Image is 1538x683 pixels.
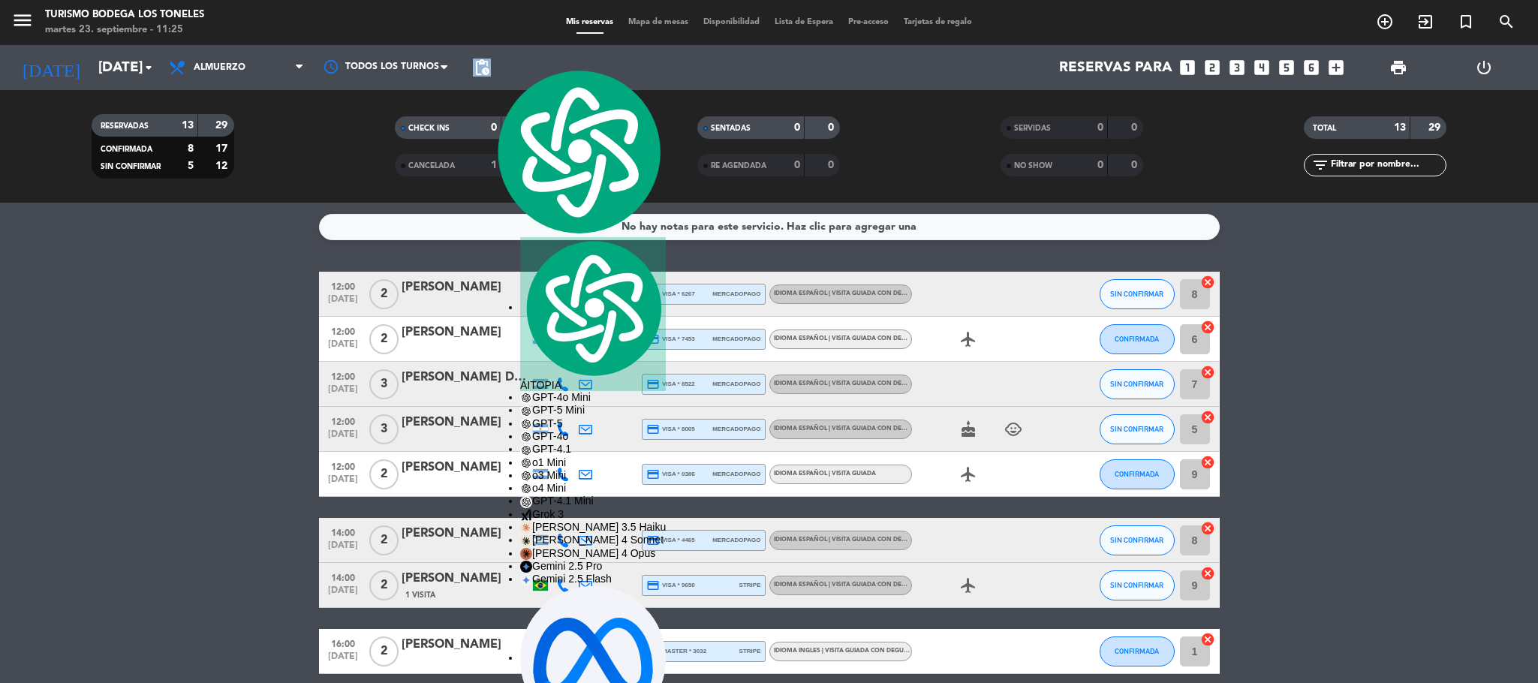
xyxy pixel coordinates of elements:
[490,66,666,237] img: logo.svg
[1115,647,1159,655] span: CONFIRMADA
[369,324,399,354] span: 2
[520,405,532,417] img: gpt-black.svg
[959,420,977,438] i: cake
[1428,122,1443,133] strong: 29
[1200,320,1215,335] i: cancel
[1131,160,1140,170] strong: 0
[324,651,362,669] span: [DATE]
[794,122,800,133] strong: 0
[520,495,666,507] div: GPT-4.1 Mini
[1313,125,1336,132] span: TOTAL
[520,521,666,534] div: [PERSON_NAME] 3.5 Haiku
[1097,122,1103,133] strong: 0
[646,468,695,481] span: visa * 0386
[794,160,800,170] strong: 0
[1178,58,1197,77] i: looks_one
[405,589,435,601] span: 1 Visita
[520,522,532,534] img: claude-35-haiku.svg
[520,560,666,573] div: Gemini 2.5 Pro
[369,570,399,600] span: 2
[215,161,230,171] strong: 12
[520,391,666,404] div: GPT-4o Mini
[369,414,399,444] span: 3
[324,474,362,492] span: [DATE]
[324,367,362,384] span: 12:00
[774,582,1075,588] span: Idioma Español | Visita guiada con degustacion itinerante - Degustación Fuego Blanco
[1100,324,1175,354] button: CONFIRMADA
[324,412,362,429] span: 12:00
[646,534,695,547] span: visa * 4465
[1059,59,1172,76] span: Reservas para
[520,457,532,469] img: gpt-black.svg
[520,469,666,482] div: o3 Mini
[646,287,695,301] span: visa * 6267
[1100,369,1175,399] button: SIN CONFIRMAR
[1110,536,1163,544] span: SIN CONFIRMAR
[739,580,761,590] span: stripe
[1394,122,1406,133] strong: 13
[1475,59,1493,77] i: power_settings_new
[1100,414,1175,444] button: SIN CONFIRMAR
[520,418,532,430] img: gpt-black.svg
[1100,459,1175,489] button: CONFIRMADA
[520,561,532,573] img: gemini-15-pro.svg
[1100,636,1175,666] button: CONFIRMADA
[101,122,149,130] span: RESERVADAS
[1115,335,1159,343] span: CONFIRMADA
[402,569,529,588] div: [PERSON_NAME]
[324,339,362,357] span: [DATE]
[841,18,896,26] span: Pre-acceso
[1329,157,1446,173] input: Filtrar por nombre...
[520,482,666,495] div: o4 Mini
[1014,125,1051,132] span: SERVIDAS
[520,470,532,482] img: gpt-black.svg
[646,423,695,436] span: visa * 8005
[1097,160,1103,170] strong: 0
[520,548,532,560] img: claude-35-opus.svg
[1416,13,1434,31] i: exit_to_app
[1131,122,1140,133] strong: 0
[324,585,362,603] span: [DATE]
[1200,275,1215,290] i: cancel
[45,8,204,23] div: Turismo Bodega Los Toneles
[101,163,161,170] span: SIN CONFIRMAR
[45,23,204,38] div: martes 23. septiembre - 11:25
[1200,521,1215,536] i: cancel
[1100,570,1175,600] button: SIN CONFIRMAR
[408,125,450,132] span: CHECK INS
[1202,58,1222,77] i: looks_two
[402,413,529,432] div: [PERSON_NAME]
[520,535,532,547] img: claude-35-sonnet.svg
[215,120,230,131] strong: 29
[959,576,977,594] i: airplanemode_active
[774,471,876,477] span: Idioma Español | Visita Guiada
[215,143,230,154] strong: 17
[712,379,760,389] span: mercadopago
[1200,632,1215,647] i: cancel
[11,9,34,32] i: menu
[1457,13,1475,31] i: turned_in_not
[1110,581,1163,589] span: SIN CONFIRMAR
[520,508,666,521] div: Grok 3
[1100,525,1175,555] button: SIN CONFIRMAR
[402,323,529,342] div: [PERSON_NAME]
[11,9,34,37] button: menu
[140,59,158,77] i: arrow_drop_down
[774,537,1041,543] span: Idioma Español | Visita guiada con degustación itinerante - Mosquita Muerta
[1110,290,1163,298] span: SIN CONFIRMAR
[959,465,977,483] i: airplanemode_active
[1376,13,1394,31] i: add_circle_outline
[711,162,766,170] span: RE AGENDADA
[1326,58,1346,77] i: add_box
[712,289,760,299] span: mercadopago
[558,18,621,26] span: Mis reservas
[182,120,194,131] strong: 13
[324,277,362,294] span: 12:00
[324,429,362,447] span: [DATE]
[1441,45,1527,90] div: LOG OUT
[1110,380,1163,388] span: SIN CONFIRMAR
[774,290,1041,296] span: Idioma Español | Visita guiada con degustación itinerante - Mosquita Muerta
[739,646,761,656] span: stripe
[1389,59,1407,77] span: print
[473,59,491,77] span: pending_actions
